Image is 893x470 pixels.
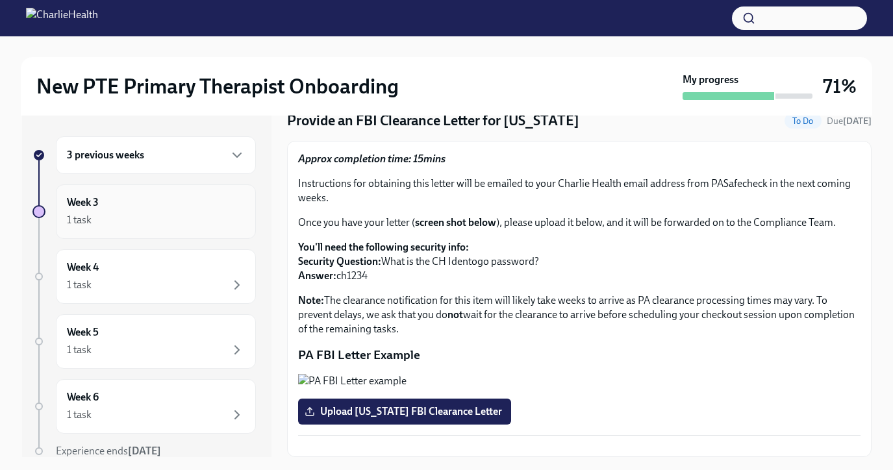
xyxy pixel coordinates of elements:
[298,177,861,205] p: Instructions for obtaining this letter will be emailed to your Charlie Health email address from ...
[67,148,144,162] h6: 3 previous weeks
[32,184,256,239] a: Week 31 task
[298,294,324,306] strong: Note:
[128,445,161,457] strong: [DATE]
[32,379,256,434] a: Week 61 task
[56,445,161,457] span: Experience ends
[298,153,446,165] strong: Approx completion time: 15mins
[827,115,872,127] span: September 25th, 2025 10:00
[785,116,822,126] span: To Do
[26,8,98,29] img: CharlieHealth
[36,73,399,99] h2: New PTE Primary Therapist Onboarding
[67,260,99,275] h6: Week 4
[298,255,381,267] strong: Security Question:
[287,111,579,130] h4: Provide an FBI Clearance Letter for [US_STATE]
[32,249,256,304] a: Week 41 task
[447,308,463,321] strong: not
[298,399,511,425] label: Upload [US_STATE] FBI Clearance Letter
[307,405,502,418] span: Upload [US_STATE] FBI Clearance Letter
[67,408,92,422] div: 1 task
[298,347,861,364] p: PA FBI Letter Example
[823,75,857,98] h3: 71%
[56,136,256,174] div: 3 previous weeks
[827,116,872,127] span: Due
[67,195,99,210] h6: Week 3
[32,314,256,369] a: Week 51 task
[67,390,99,404] h6: Week 6
[67,343,92,357] div: 1 task
[298,216,861,230] p: Once you have your letter ( ), please upload it below, and it will be forwarded on to the Complia...
[298,293,861,336] p: The clearance notification for this item will likely take weeks to arrive as PA clearance process...
[67,278,92,292] div: 1 task
[683,73,738,87] strong: My progress
[67,325,99,340] h6: Week 5
[415,216,496,229] strong: screen shot below
[843,116,872,127] strong: [DATE]
[298,374,861,388] button: Zoom image
[298,240,861,283] p: What is the CH Identogo password? ch1234
[67,213,92,227] div: 1 task
[298,269,336,282] strong: Answer:
[298,241,469,253] strong: You'll need the following security info:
